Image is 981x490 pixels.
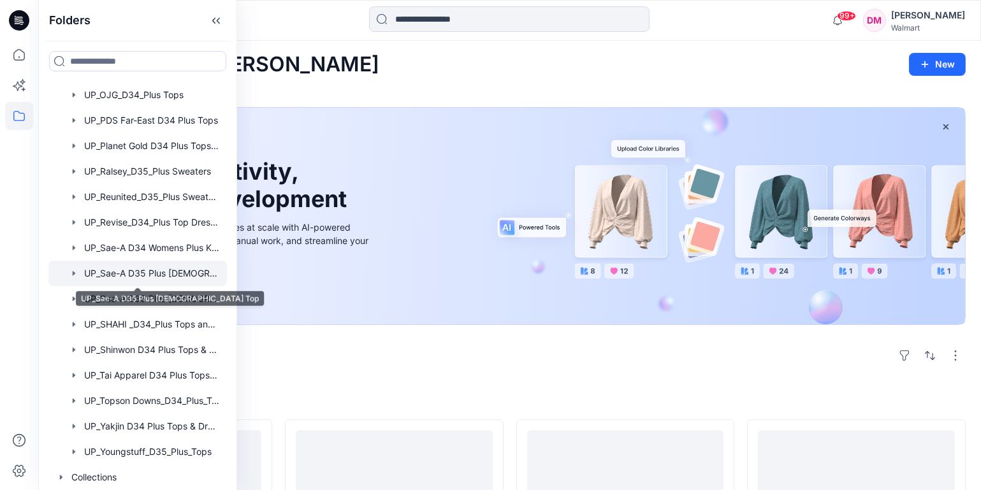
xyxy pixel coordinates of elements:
[891,8,965,23] div: [PERSON_NAME]
[909,53,966,76] button: New
[837,11,856,21] span: 99+
[891,23,965,32] div: Walmart
[54,391,966,407] h4: Styles
[863,9,886,32] div: DM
